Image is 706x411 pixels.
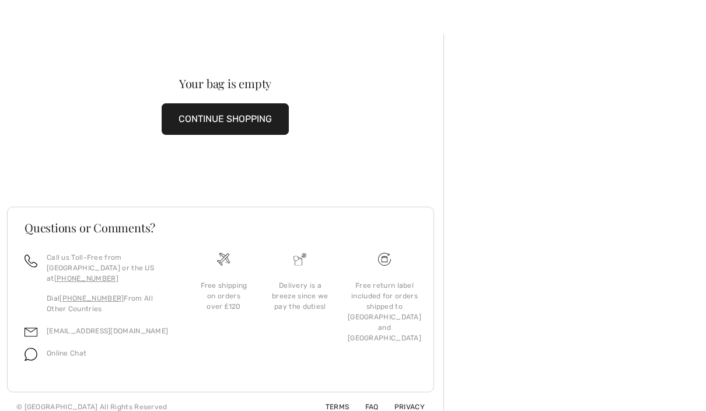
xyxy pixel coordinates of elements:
[348,280,421,343] div: Free return label included for orders shipped to [GEOGRAPHIC_DATA] and [GEOGRAPHIC_DATA]
[312,403,349,411] a: Terms
[293,253,306,266] img: Delivery is a breeze since we pay the duties!
[25,255,37,267] img: call
[47,293,172,314] p: Dial From All Other Countries
[54,274,118,283] a: [PHONE_NUMBER]
[60,294,124,302] a: [PHONE_NUMBER]
[380,403,425,411] a: Privacy
[162,103,289,135] button: CONTINUE SHOPPING
[47,349,86,357] span: Online Chat
[25,222,417,234] h3: Questions or Comments?
[47,252,172,284] p: Call us Toll-Free from [GEOGRAPHIC_DATA] or the US at
[195,280,253,312] div: Free shipping on orders over ₤120
[29,78,421,89] div: Your bag is empty
[271,280,329,312] div: Delivery is a breeze since we pay the duties!
[378,253,391,266] img: Free shipping on orders over &#8356;120
[25,326,37,339] img: email
[217,253,230,266] img: Free shipping on orders over &#8356;120
[351,403,379,411] a: FAQ
[25,348,37,361] img: chat
[47,327,168,335] a: [EMAIL_ADDRESS][DOMAIN_NAME]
